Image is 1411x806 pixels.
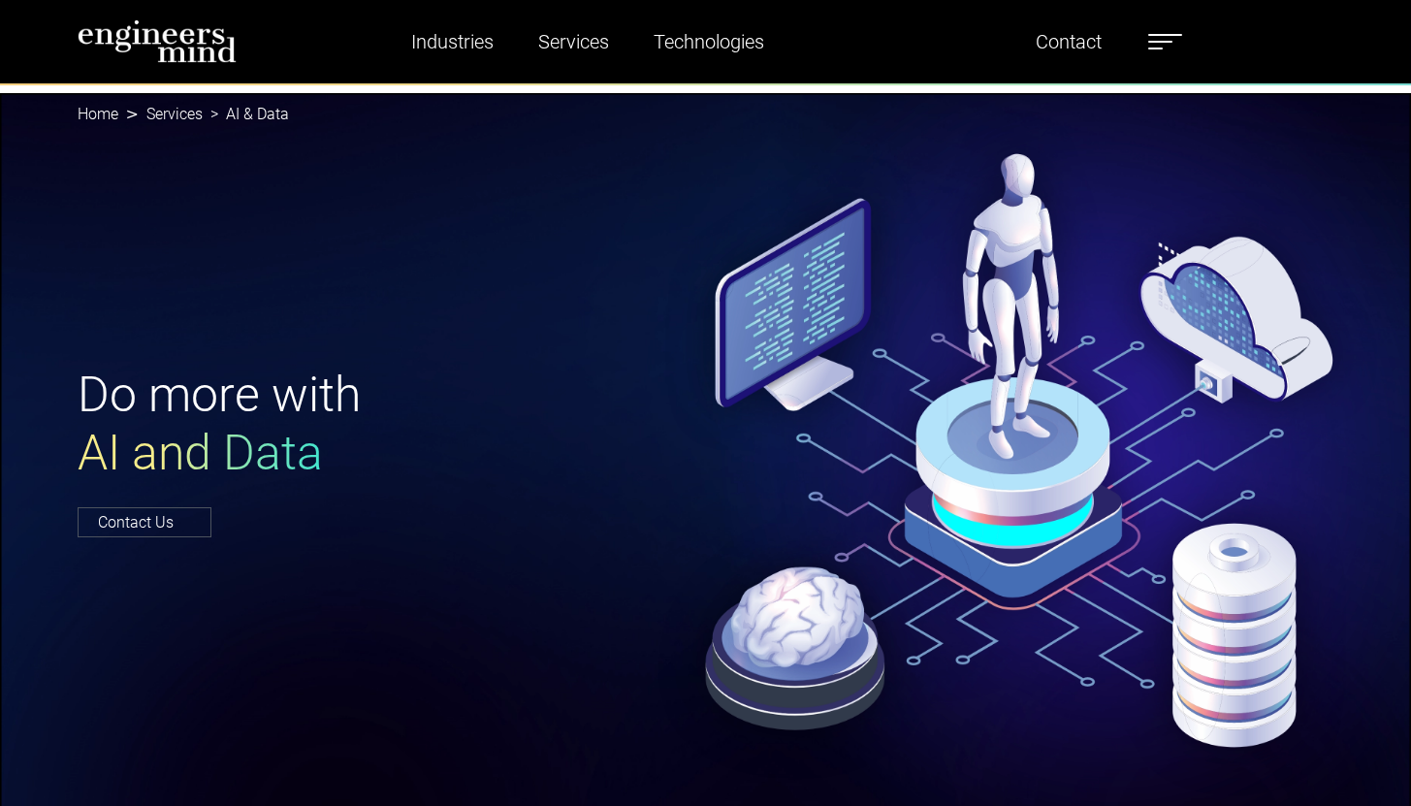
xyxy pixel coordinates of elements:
[78,105,118,123] a: Home
[203,103,289,126] li: AI & Data
[403,19,501,64] a: Industries
[646,19,772,64] a: Technologies
[78,425,323,481] span: AI and Data
[530,19,617,64] a: Services
[78,507,211,537] a: Contact Us
[78,19,238,63] img: logo
[1028,19,1109,64] a: Contact
[146,105,203,123] a: Services
[78,93,1334,136] nav: breadcrumb
[78,366,694,482] h1: Do more with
